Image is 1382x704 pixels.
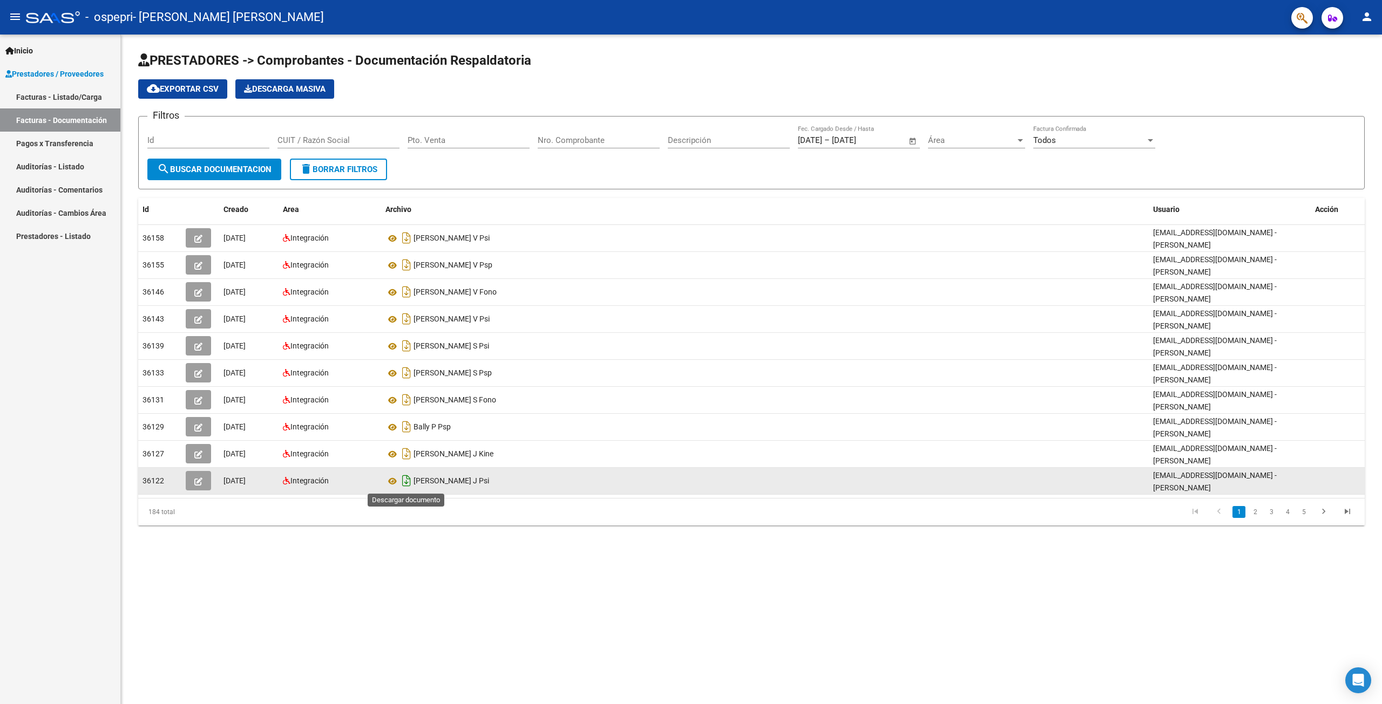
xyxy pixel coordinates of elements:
[143,341,164,350] span: 36139
[143,205,149,214] span: Id
[414,423,451,432] span: Bally P Psp
[1345,667,1371,693] div: Open Intercom Messenger
[223,315,246,323] span: [DATE]
[147,159,281,180] button: Buscar Documentacion
[1281,506,1294,518] a: 4
[1153,205,1180,214] span: Usuario
[223,261,246,269] span: [DATE]
[1149,198,1311,221] datatable-header-cell: Usuario
[290,368,329,377] span: Integración
[1153,363,1277,384] span: [EMAIL_ADDRESS][DOMAIN_NAME] - [PERSON_NAME]
[824,135,830,145] span: –
[1337,506,1358,518] a: go to last page
[147,84,219,94] span: Exportar CSV
[138,79,227,99] button: Exportar CSV
[1033,135,1056,145] span: Todos
[290,159,387,180] button: Borrar Filtros
[1265,506,1278,518] a: 3
[399,229,414,247] i: Descargar documento
[1153,309,1277,330] span: [EMAIL_ADDRESS][DOMAIN_NAME] - [PERSON_NAME]
[399,310,414,327] i: Descargar documento
[832,135,884,145] input: Fecha fin
[290,261,329,269] span: Integración
[223,368,246,377] span: [DATE]
[223,234,246,242] span: [DATE]
[1153,390,1277,411] span: [EMAIL_ADDRESS][DOMAIN_NAME] - [PERSON_NAME]
[1296,503,1312,521] li: page 5
[414,234,490,243] span: [PERSON_NAME] V Psi
[290,476,329,485] span: Integración
[143,449,164,458] span: 36127
[1315,205,1338,214] span: Acción
[1153,336,1277,357] span: [EMAIL_ADDRESS][DOMAIN_NAME] - [PERSON_NAME]
[907,135,919,147] button: Open calendar
[223,341,246,350] span: [DATE]
[223,288,246,296] span: [DATE]
[235,79,334,99] app-download-masive: Descarga masiva de comprobantes (adjuntos)
[1279,503,1296,521] li: page 4
[399,256,414,274] i: Descargar documento
[1153,282,1277,303] span: [EMAIL_ADDRESS][DOMAIN_NAME] - [PERSON_NAME]
[290,422,329,431] span: Integración
[147,108,185,123] h3: Filtros
[1297,506,1310,518] a: 5
[1360,10,1373,23] mat-icon: person
[138,53,531,68] span: PRESTADORES -> Comprobantes - Documentación Respaldatoria
[414,288,497,297] span: [PERSON_NAME] V Fono
[147,82,160,95] mat-icon: cloud_download
[223,449,246,458] span: [DATE]
[5,45,33,57] span: Inicio
[385,205,411,214] span: Archivo
[1263,503,1279,521] li: page 3
[399,418,414,435] i: Descargar documento
[219,198,279,221] datatable-header-cell: Creado
[143,422,164,431] span: 36129
[414,450,493,459] span: [PERSON_NAME] J Kine
[300,162,313,175] mat-icon: delete
[143,234,164,242] span: 36158
[399,445,414,462] i: Descargar documento
[143,261,164,269] span: 36155
[1153,255,1277,276] span: [EMAIL_ADDRESS][DOMAIN_NAME] - [PERSON_NAME]
[143,476,164,485] span: 36122
[143,315,164,323] span: 36143
[798,135,822,145] input: Fecha inicio
[414,315,490,324] span: [PERSON_NAME] V Psi
[399,391,414,408] i: Descargar documento
[223,476,246,485] span: [DATE]
[381,198,1149,221] datatable-header-cell: Archivo
[283,205,299,214] span: Area
[9,10,22,23] mat-icon: menu
[290,449,329,458] span: Integración
[414,342,489,351] span: [PERSON_NAME] S Psi
[300,165,377,174] span: Borrar Filtros
[143,395,164,404] span: 36131
[85,5,133,29] span: - ospepri
[414,261,492,270] span: [PERSON_NAME] V Psp
[399,364,414,381] i: Descargar documento
[223,395,246,404] span: [DATE]
[223,422,246,431] span: [DATE]
[1311,198,1365,221] datatable-header-cell: Acción
[1249,506,1262,518] a: 2
[143,368,164,377] span: 36133
[1313,506,1334,518] a: go to next page
[1231,503,1247,521] li: page 1
[928,135,1015,145] span: Área
[414,396,496,405] span: [PERSON_NAME] S Fono
[1209,506,1229,518] a: go to previous page
[290,395,329,404] span: Integración
[235,79,334,99] button: Descarga Masiva
[223,205,248,214] span: Creado
[133,5,324,29] span: - [PERSON_NAME] [PERSON_NAME]
[414,477,489,486] span: [PERSON_NAME] J Psi
[138,498,382,525] div: 184 total
[290,288,329,296] span: Integración
[1153,471,1277,492] span: [EMAIL_ADDRESS][DOMAIN_NAME] - [PERSON_NAME]
[138,198,181,221] datatable-header-cell: Id
[143,288,164,296] span: 36146
[290,234,329,242] span: Integración
[279,198,381,221] datatable-header-cell: Area
[5,68,104,80] span: Prestadores / Proveedores
[290,341,329,350] span: Integración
